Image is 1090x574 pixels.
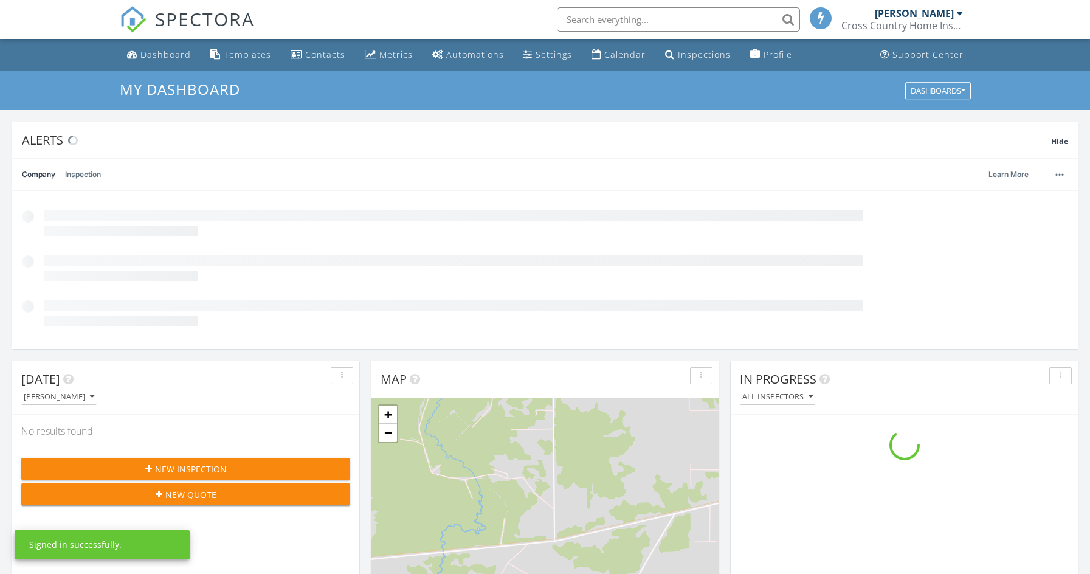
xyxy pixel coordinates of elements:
[22,132,1051,148] div: Alerts
[224,49,271,60] div: Templates
[12,415,359,448] div: No results found
[305,49,345,60] div: Contacts
[745,44,797,66] a: Company Profile
[519,44,577,66] a: Settings
[22,159,55,190] a: Company
[660,44,736,66] a: Inspections
[678,49,731,60] div: Inspections
[360,44,418,66] a: Metrics
[65,159,101,190] a: Inspection
[21,389,97,406] button: [PERSON_NAME]
[286,44,350,66] a: Contacts
[841,19,963,32] div: Cross Country Home Inspections, LLC
[379,49,413,60] div: Metrics
[742,393,813,401] div: All Inspectors
[120,16,255,42] a: SPECTORA
[379,406,397,424] a: Zoom in
[155,463,227,475] span: New Inspection
[892,49,964,60] div: Support Center
[120,79,240,99] span: My Dashboard
[1051,136,1068,147] span: Hide
[740,389,815,406] button: All Inspectors
[427,44,509,66] a: Automations (Basic)
[557,7,800,32] input: Search everything...
[205,44,276,66] a: Templates
[1055,173,1064,176] img: ellipsis-632cfdd7c38ec3a7d453.svg
[875,44,968,66] a: Support Center
[911,86,965,95] div: Dashboards
[381,371,407,387] span: Map
[604,49,646,60] div: Calendar
[21,458,350,480] button: New Inspection
[29,539,122,551] div: Signed in successfully.
[120,6,147,33] img: The Best Home Inspection Software - Spectora
[21,371,60,387] span: [DATE]
[446,49,504,60] div: Automations
[905,82,971,99] button: Dashboards
[875,7,954,19] div: [PERSON_NAME]
[740,371,816,387] span: In Progress
[988,168,1036,181] a: Learn More
[122,44,196,66] a: Dashboard
[165,488,216,501] span: New Quote
[21,483,350,505] button: New Quote
[140,49,191,60] div: Dashboard
[24,393,94,401] div: [PERSON_NAME]
[379,424,397,442] a: Zoom out
[155,6,255,32] span: SPECTORA
[587,44,650,66] a: Calendar
[536,49,572,60] div: Settings
[764,49,792,60] div: Profile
